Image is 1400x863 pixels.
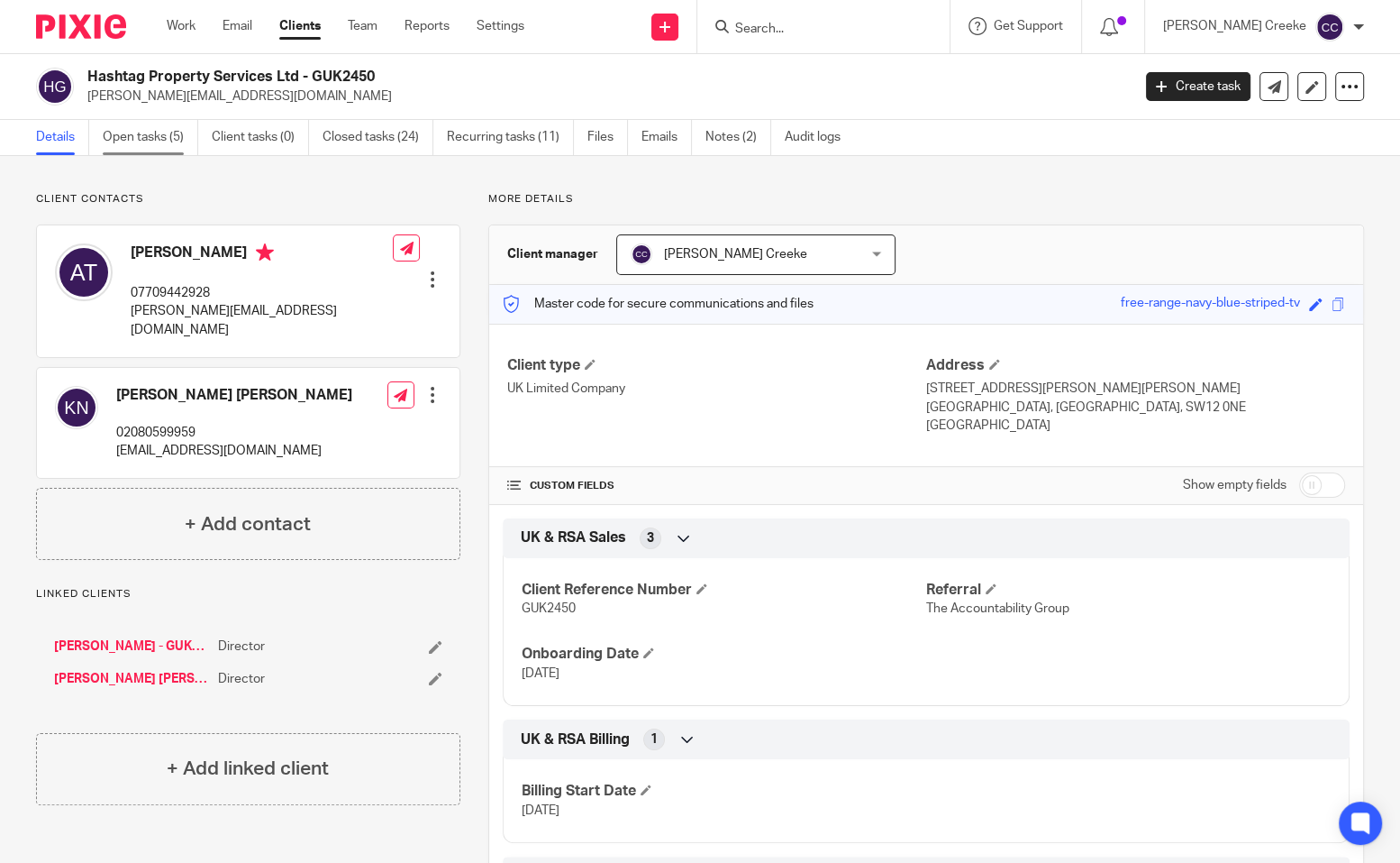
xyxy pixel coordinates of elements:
[521,528,626,547] span: UK & RSA Sales
[36,120,89,155] a: Details
[631,243,652,265] img: svg%3E
[36,192,460,207] p: Client contacts
[785,120,854,155] a: Audit logs
[323,120,433,155] a: Closed tasks (24)
[1121,294,1300,315] div: free-range-navy-blue-striped-tv
[1315,13,1344,41] img: svg%3E
[54,670,209,688] a: [PERSON_NAME] [PERSON_NAME] - GUK2453
[664,248,807,261] span: [PERSON_NAME] Creeke
[218,670,265,688] span: Director
[507,356,926,375] h4: Client type
[926,417,1345,435] p: [GEOGRAPHIC_DATA]
[507,380,926,398] p: UK Limited Company
[36,14,126,39] img: Pixie
[641,120,692,155] a: Emails
[1183,476,1286,494] label: Show empty fields
[507,479,926,493] h4: CUSTOM FIELDS
[87,68,913,87] h2: Hashtag Property Services Ltd - GUK2450
[503,295,814,313] p: Master code for secure communications and files
[926,356,1345,375] h4: Address
[587,120,628,155] a: Files
[522,782,926,801] h4: Billing Start Date
[405,17,450,35] a: Reports
[212,120,309,155] a: Client tasks (0)
[256,243,274,262] i: Primary
[522,581,926,600] h4: Client Reference Number
[87,87,1119,106] p: [PERSON_NAME][EMAIL_ADDRESS][DOMAIN_NAME]
[131,302,393,339] p: [PERSON_NAME][EMAIL_ADDRESS][DOMAIN_NAME]
[55,386,98,429] img: svg%3E
[116,442,352,460] p: [EMAIL_ADDRESS][DOMAIN_NAME]
[926,399,1345,417] p: [GEOGRAPHIC_DATA], [GEOGRAPHIC_DATA], SW12 0NE
[488,192,1364,207] p: More details
[522,667,559,680] span: [DATE]
[131,243,393,266] h4: [PERSON_NAME]
[103,120,198,155] a: Open tasks (5)
[167,17,195,35] a: Work
[477,17,524,35] a: Settings
[54,638,209,656] a: [PERSON_NAME] - GUK2451
[522,804,559,817] span: [DATE]
[926,581,1331,600] h4: Referral
[116,424,352,442] p: 02080599959
[223,17,252,35] a: Email
[647,529,654,547] span: 3
[218,638,265,656] span: Director
[926,380,1345,398] p: [STREET_ADDRESS][PERSON_NAME][PERSON_NAME]
[131,284,393,302] p: 07709442928
[55,243,113,301] img: svg%3E
[522,645,926,664] h4: Onboarding Date
[36,68,74,106] img: svg%3E
[507,245,598,263] h3: Client manager
[447,120,574,155] a: Recurring tasks (11)
[167,755,329,783] h4: + Add linked client
[348,17,377,35] a: Team
[1146,72,1250,101] a: Create task
[650,730,658,748] span: 1
[926,602,1069,615] span: The Accountability Group
[521,730,630,749] span: UK & RSA Billing
[185,510,311,538] h4: + Add contact
[1163,17,1306,35] p: [PERSON_NAME] Creeke
[279,17,321,35] a: Clients
[994,20,1063,32] span: Get Support
[705,120,771,155] a: Notes (2)
[116,386,352,405] h4: [PERSON_NAME] [PERSON_NAME]
[36,587,460,601] p: Linked clients
[522,602,576,615] span: GUK2450
[733,22,895,38] input: Search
